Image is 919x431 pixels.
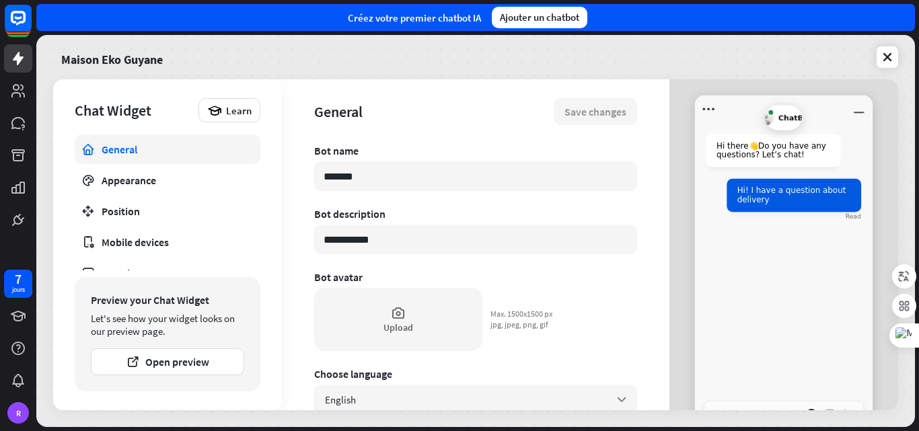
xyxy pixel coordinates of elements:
[765,105,803,131] div: ChatBot
[314,270,637,284] div: Bot avatar
[91,312,244,338] div: Let's see how your widget looks on our preview page.
[226,104,252,117] span: Learn
[700,100,718,118] button: Open menu
[325,393,356,406] span: English
[821,406,839,424] button: Add an attachment
[348,11,481,24] font: Créez votre premier chatbot IA
[75,134,260,164] a: General
[314,207,637,221] div: Bot description
[75,227,260,257] a: Mobile devices
[102,235,233,249] div: Mobile devices
[75,165,260,195] a: Appearance
[15,270,22,287] font: 7
[75,258,260,288] a: Greetings
[500,11,579,24] font: Ajouter un chatbot
[102,143,233,156] div: General
[91,293,244,307] div: Preview your Chat Widget
[11,5,51,46] button: Ouvrir le widget de chat LiveChat
[314,367,637,381] div: Choose language
[61,43,163,71] a: Maison Eko Guyane
[4,270,32,298] a: 7 jours
[802,406,820,424] button: open emoji picker
[91,348,244,375] button: Open preview
[383,321,413,334] div: Upload
[850,100,868,118] button: Minimize window
[16,408,21,418] font: R
[12,285,25,294] font: jours
[554,98,637,125] button: Save changes
[716,141,826,159] span: Hi there 👋 Do you have any questions? Let’s chat!
[102,204,233,218] div: Position
[102,173,233,187] div: Appearance
[737,186,846,204] span: Hi! I have a question about delivery
[490,309,558,330] div: Max. 1500x1500 px jpg, jpeg, png, gif
[75,101,192,120] div: Chat Widget
[778,114,812,122] span: ChatBot
[102,266,233,280] div: Greetings
[75,196,260,226] a: Position
[314,144,637,157] div: Bot name
[614,392,629,407] i: arrow_down
[846,213,861,221] div: Read
[840,406,858,424] button: Send a message
[314,102,554,121] div: General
